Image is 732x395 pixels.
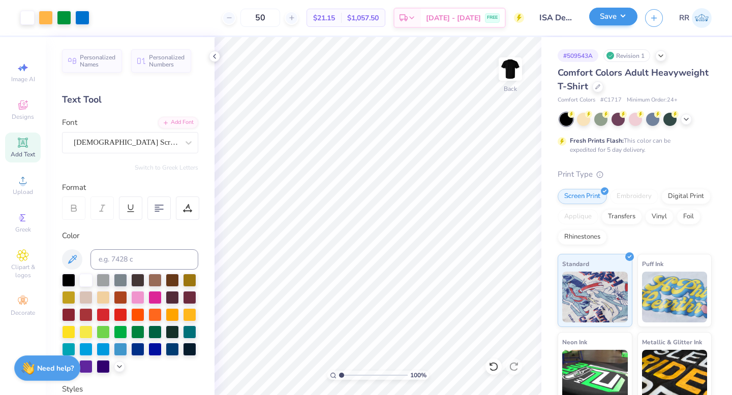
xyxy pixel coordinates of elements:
[627,96,678,105] span: Minimum Order: 24 +
[158,117,198,128] div: Add Font
[62,383,198,395] div: Styles
[62,117,77,128] label: Font
[562,337,587,347] span: Neon Ink
[487,14,498,21] span: FREE
[135,163,198,172] button: Switch to Greek Letters
[80,54,116,68] span: Personalized Names
[62,93,198,107] div: Text Tool
[570,137,624,145] strong: Fresh Prints Flash:
[62,182,199,193] div: Format
[661,189,711,204] div: Digital Print
[642,337,702,347] span: Metallic & Glitter Ink
[504,84,517,93] div: Back
[11,309,35,317] span: Decorate
[610,189,658,204] div: Embroidery
[11,150,35,158] span: Add Text
[240,9,280,27] input: – –
[5,263,41,279] span: Clipart & logos
[558,229,607,245] div: Rhinestones
[558,49,598,62] div: # 509543A
[562,258,589,269] span: Standard
[600,96,622,105] span: # C1717
[603,49,650,62] div: Revision 1
[589,8,637,25] button: Save
[558,67,709,92] span: Comfort Colors Adult Heavyweight T-Shirt
[149,54,185,68] span: Personalized Numbers
[642,258,663,269] span: Puff Ink
[570,136,695,154] div: This color can be expedited for 5 day delivery.
[426,13,481,23] span: [DATE] - [DATE]
[313,13,335,23] span: $21.15
[12,113,34,121] span: Designs
[347,13,379,23] span: $1,057.50
[410,371,426,380] span: 100 %
[601,209,642,224] div: Transfers
[13,188,33,196] span: Upload
[11,75,35,83] span: Image AI
[15,225,31,234] span: Greek
[532,8,582,28] input: Untitled Design
[562,272,628,322] img: Standard
[679,8,712,28] a: RR
[679,12,689,24] span: RR
[677,209,700,224] div: Foil
[90,249,198,270] input: e.g. 7428 c
[558,209,598,224] div: Applique
[558,96,595,105] span: Comfort Colors
[642,272,708,322] img: Puff Ink
[558,169,712,180] div: Print Type
[645,209,674,224] div: Vinyl
[62,230,198,242] div: Color
[558,189,607,204] div: Screen Print
[500,59,521,79] img: Back
[37,364,74,373] strong: Need help?
[692,8,712,28] img: Rigil Kent Ricardo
